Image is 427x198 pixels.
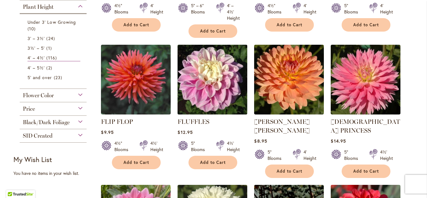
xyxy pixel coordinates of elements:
[28,25,37,32] span: 10
[5,176,22,193] iframe: Launch Accessibility Center
[23,119,70,126] span: Black/Dark Foliage
[28,54,80,61] a: 4' – 4½' 116
[123,160,149,165] span: Add to Cart
[101,129,113,135] span: $9.95
[46,45,53,51] span: 1
[112,18,161,32] button: Add to Cart
[254,118,310,134] a: [PERSON_NAME] [PERSON_NAME]
[342,165,390,178] button: Add to Cart
[200,28,226,34] span: Add to Cart
[23,3,53,10] span: Plant Height
[28,55,45,61] span: 4' – 4½'
[265,18,314,32] button: Add to Cart
[101,45,171,114] img: FLIP FLOP
[28,45,45,51] span: 3½' – 5'
[28,35,80,42] a: 3' – 3½' 24
[13,155,52,164] strong: My Wish List
[13,170,97,176] div: You have no items in your wish list.
[353,22,379,28] span: Add to Cart
[114,3,132,15] div: 4½" Blooms
[353,169,379,174] span: Add to Cart
[331,138,346,144] span: $14.95
[28,19,76,25] span: Under 3' Low Growing
[265,165,314,178] button: Add to Cart
[277,22,302,28] span: Add to Cart
[54,74,64,81] span: 23
[46,54,58,61] span: 116
[380,149,393,161] div: 4½' Height
[254,45,324,114] img: GABRIELLE MARIE
[28,74,80,81] a: 5' and over 23
[178,118,209,125] a: FLUFFLES
[254,138,267,144] span: $8.95
[344,149,362,161] div: 5" Blooms
[28,19,80,32] a: Under 3' Low Growing 10
[23,132,53,139] span: SID Created
[331,118,400,134] a: [DEMOGRAPHIC_DATA] PRINCESS
[176,43,249,116] img: FLUFFLES
[227,3,240,21] div: 4' – 4½' Height
[344,3,362,15] div: 5" Blooms
[101,110,171,116] a: FLIP FLOP
[304,3,316,15] div: 4' Height
[178,129,193,135] span: $12.95
[28,35,45,41] span: 3' – 3½'
[331,45,400,114] img: GAY PRINCESS
[150,3,163,15] div: 4' Height
[191,140,208,153] div: 5" Blooms
[28,64,80,71] a: 4' – 5½' 2
[200,160,226,165] span: Add to Cart
[46,35,56,42] span: 24
[268,3,285,15] div: 4½" Blooms
[188,156,237,169] button: Add to Cart
[114,140,132,153] div: 4½" Blooms
[331,110,400,116] a: GAY PRINCESS
[46,64,53,71] span: 2
[268,149,285,161] div: 5" Blooms
[178,110,247,116] a: FLUFFLES
[227,140,240,153] div: 4½' Height
[112,156,161,169] button: Add to Cart
[28,45,80,51] a: 3½' – 5' 1
[188,24,237,38] button: Add to Cart
[123,22,149,28] span: Add to Cart
[28,74,52,80] span: 5' and over
[277,169,302,174] span: Add to Cart
[342,18,390,32] button: Add to Cart
[150,140,163,153] div: 4½' Height
[304,149,316,161] div: 4' Height
[28,65,45,71] span: 4' – 5½'
[101,118,133,125] a: FLIP FLOP
[254,110,324,116] a: GABRIELLE MARIE
[380,3,393,15] div: 4' Height
[23,92,54,99] span: Flower Color
[23,105,35,112] span: Price
[191,3,208,21] div: 5" – 6" Blooms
